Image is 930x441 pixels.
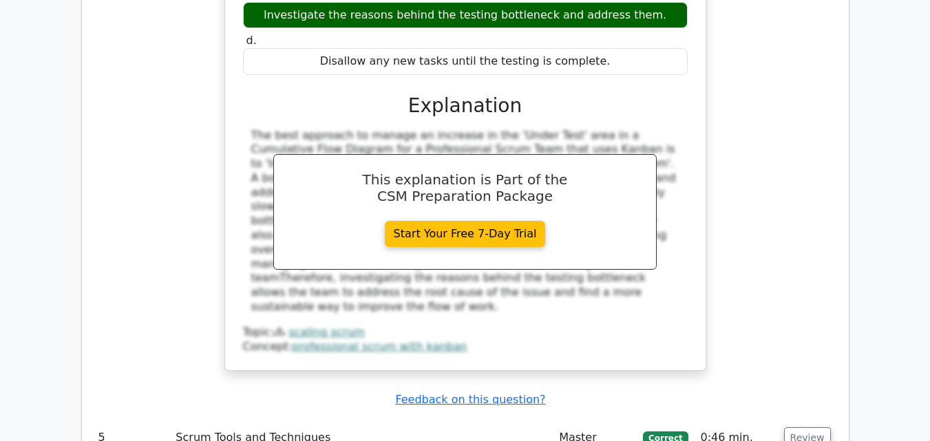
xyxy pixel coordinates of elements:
a: Feedback on this question? [395,393,545,406]
div: The best approach to manage an increase in the 'Under Test' area in a Cumulative Flow Diagram for... [251,129,679,314]
div: Disallow any new tasks until the testing is complete. [243,48,688,75]
a: scaling scrum [288,325,365,338]
span: d. [246,34,257,47]
h3: Explanation [251,94,679,118]
div: Topic: [243,325,688,340]
a: Start Your Free 7-Day Trial [385,221,546,247]
a: professional scrum with kanban [292,340,467,353]
div: Investigate the reasons behind the testing bottleneck and address them. [243,2,688,29]
div: Concept: [243,340,688,354]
